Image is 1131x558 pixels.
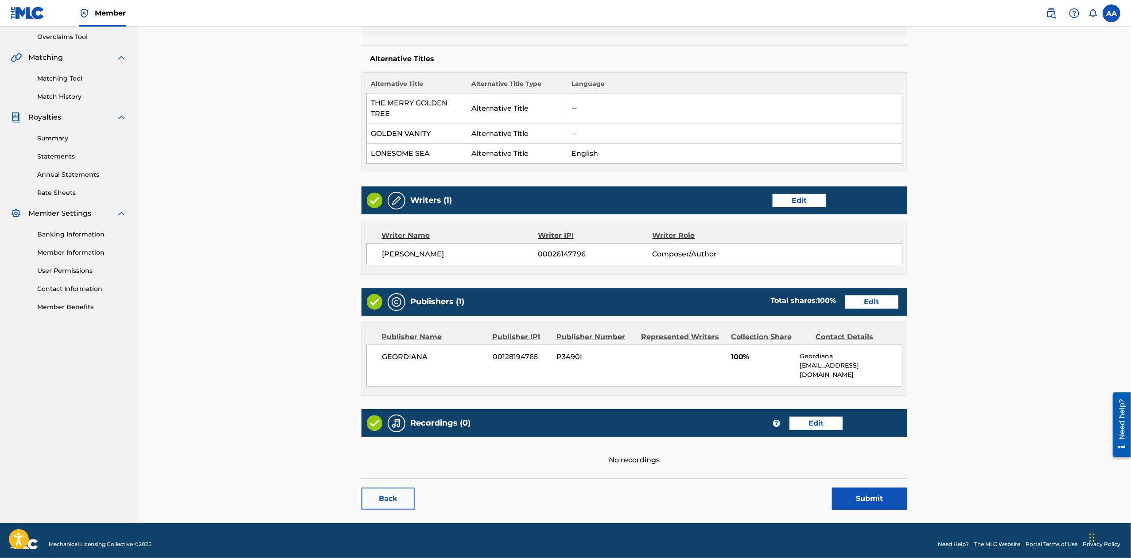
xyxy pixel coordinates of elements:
[116,208,127,219] img: expand
[467,79,567,93] th: Alternative Title Type
[538,249,652,260] span: 00026147796
[391,297,402,307] img: Publishers
[37,230,127,239] a: Banking Information
[37,32,127,42] a: Overclaims Tool
[391,418,402,429] img: Recordings
[367,193,382,208] img: Valid
[366,124,467,144] td: GOLDEN VANITY
[652,249,756,260] span: Composer/Author
[641,332,724,342] div: Represented Writers
[37,152,127,161] a: Statements
[37,170,127,179] a: Annual Statements
[800,352,902,361] p: Geordiana
[37,92,127,101] a: Match History
[11,52,22,63] img: Matching
[366,79,467,93] th: Alternative Title
[95,8,126,18] span: Member
[845,295,898,309] a: Edit
[367,294,382,310] img: Valid
[567,79,902,93] th: Language
[1026,540,1077,548] a: Portal Terms of Use
[1089,524,1095,551] div: Drag
[832,488,907,510] button: Submit
[974,540,1020,548] a: The MLC Website
[1042,4,1060,22] a: Public Search
[731,332,809,342] div: Collection Share
[361,437,907,465] div: No recordings
[773,420,780,427] span: ?
[800,361,902,380] p: [EMAIL_ADDRESS][DOMAIN_NAME]
[1046,8,1057,19] img: search
[411,418,471,428] h5: Recordings (0)
[1088,9,1097,18] div: Notifications
[37,302,127,312] a: Member Benefits
[773,194,826,207] a: Edit
[731,352,793,362] span: 100%
[411,195,452,205] h5: Writers (1)
[556,332,634,342] div: Publisher Number
[467,124,567,144] td: Alternative Title
[1103,4,1120,22] div: User Menu
[467,144,567,164] td: Alternative Title
[1087,515,1131,558] iframe: Chat Widget
[771,295,836,306] div: Total shares:
[567,124,902,144] td: --
[382,332,486,342] div: Publisher Name
[567,93,902,124] td: --
[366,144,467,164] td: LONESOME SEA
[493,332,550,342] div: Publisher IPI
[818,296,836,305] span: 100 %
[789,417,843,430] a: Edit
[28,208,91,219] span: Member Settings
[11,208,21,219] img: Member Settings
[366,93,467,124] td: THE MERRY GOLDEN TREE
[11,112,21,123] img: Royalties
[49,540,152,548] span: Mechanical Licensing Collective © 2025
[1069,8,1080,19] img: help
[816,332,894,342] div: Contact Details
[37,134,127,143] a: Summary
[382,352,486,362] span: GEORDIANA
[556,352,634,362] span: P3490I
[391,195,402,206] img: Writers
[467,93,567,124] td: Alternative Title
[28,112,61,123] span: Royalties
[11,7,45,19] img: MLC Logo
[37,248,127,257] a: Member Information
[116,112,127,123] img: expand
[653,230,757,241] div: Writer Role
[1065,4,1083,22] div: Help
[28,52,63,63] span: Matching
[493,352,550,362] span: 00128194765
[37,188,127,198] a: Rate Sheets
[37,74,127,83] a: Matching Tool
[37,284,127,294] a: Contact Information
[938,540,969,548] a: Need Help?
[79,8,89,19] img: Top Rightsholder
[116,52,127,63] img: expand
[411,297,465,307] h5: Publishers (1)
[37,266,127,275] a: User Permissions
[370,54,898,63] h5: Alternative Titles
[382,230,538,241] div: Writer Name
[567,144,902,164] td: English
[1083,540,1120,548] a: Privacy Policy
[382,249,538,260] span: [PERSON_NAME]
[1106,389,1131,461] iframe: Resource Center
[367,415,382,431] img: Valid
[538,230,653,241] div: Writer IPI
[361,488,415,510] a: Back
